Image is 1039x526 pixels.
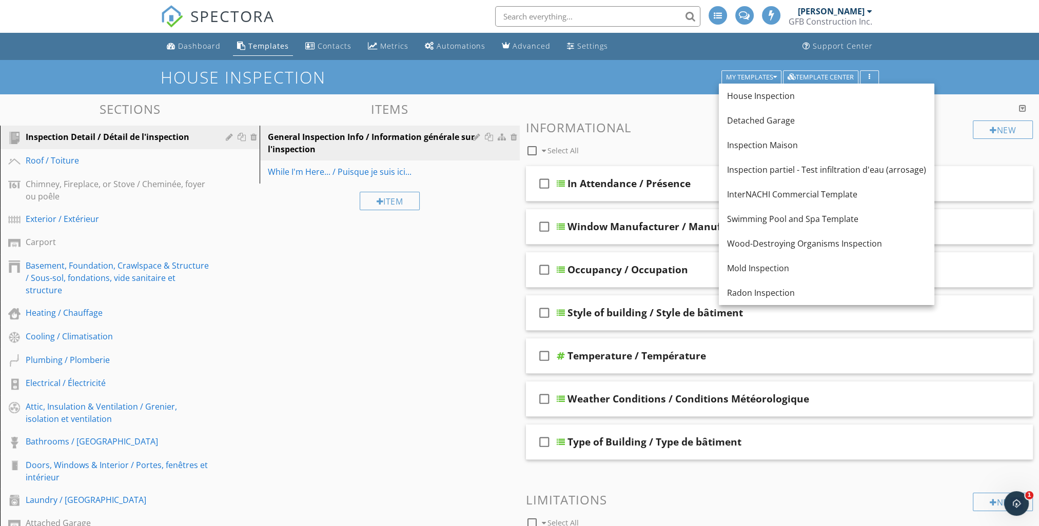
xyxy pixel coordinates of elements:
i: check_box_outline_blank [536,343,553,368]
div: InterNACHI Commercial Template [727,188,926,200]
i: check_box_outline_blank [536,214,553,239]
div: Dashboard [178,41,221,51]
i: check_box_outline_blank [536,387,553,411]
div: Exterior / Extérieur [26,213,211,225]
div: Style of building / Style de bâtiment [567,307,743,319]
div: Swimming Pool and Spa Template [727,213,926,225]
div: Template Center [788,74,854,81]
h3: Informational [526,120,1033,134]
div: New [973,120,1033,139]
button: My Templates [721,70,781,85]
div: Type of Building / Type de bâtiment [567,436,741,448]
div: Support Center [813,41,873,51]
div: In Attendance / Présence [567,177,691,190]
i: check_box_outline_blank [536,300,553,325]
a: SPECTORA [161,14,275,35]
div: Laundry / [GEOGRAPHIC_DATA] [26,494,211,506]
div: Advanced [513,41,551,51]
div: GFB Construction Inc. [789,16,872,27]
button: Template Center [783,70,858,85]
div: Basement, Foundation, Crawlspace & Structure / Sous-sol, fondations, vide sanitaire et structure [26,259,211,296]
a: Metrics [364,37,413,56]
img: The Best Home Inspection Software - Spectora [161,5,183,28]
div: While I'm Here... / Puisque je suis ici... [268,166,476,178]
div: Electrical / Électricité [26,377,211,389]
a: Contacts [301,37,356,56]
div: Item [360,192,420,210]
a: Advanced [498,37,555,56]
div: Plumbing / Plomberie [26,354,211,366]
h3: Comments [526,102,1033,116]
div: Window Manufacturer / Manufacturier des Fenêtres [567,220,826,233]
span: Select All [547,146,579,155]
h3: Limitations [526,493,1033,507]
div: Wood-Destroying Organisms Inspection [727,237,926,250]
div: Carport [26,236,211,248]
div: Bathrooms / [GEOGRAPHIC_DATA] [26,435,211,448]
div: [PERSON_NAME] [798,6,865,16]
div: Contacts [318,41,351,51]
div: Roof / Toiture [26,154,211,167]
a: Templates [233,37,293,56]
h1: House Inspection [161,68,879,86]
input: Search everything... [495,6,700,27]
div: Occupancy / Occupation [567,264,688,276]
div: Temperature / Température [567,350,706,362]
h3: Items [260,102,519,116]
div: Inspection Maison [727,139,926,151]
div: Inspection Detail / Détail de l'inspection [26,131,211,143]
div: General Inspection Info / Information générale sur l'inspection [268,131,476,155]
div: Cooling / Climatisation [26,330,211,342]
div: New [973,493,1033,511]
a: Settings [563,37,612,56]
div: Automations [437,41,485,51]
a: Support Center [798,37,877,56]
i: check_box_outline_blank [536,430,553,454]
div: Radon Inspection [727,287,926,299]
span: 1 [1025,491,1033,499]
div: House Inspection [727,90,926,102]
div: Templates [248,41,289,51]
div: Detached Garage [727,114,926,127]
a: Dashboard [163,37,225,56]
div: My Templates [726,74,777,81]
i: check_box_outline_blank [536,257,553,282]
div: Weather Conditions / Conditions Météorologique [567,393,809,405]
div: Inspection partiel - Test infiltration d'eau (arrosage) [727,164,926,176]
div: Doors, Windows & Interior / Portes, fenêtres et intérieur [26,459,211,483]
span: SPECTORA [190,5,275,27]
a: Automations (Advanced) [421,37,489,56]
div: Attic, Insulation & Ventilation / Grenier, isolation et ventilation [26,400,211,425]
a: Template Center [783,72,858,81]
div: Metrics [380,41,408,51]
div: Heating / Chauffage [26,307,211,319]
div: Mold Inspection [727,262,926,274]
div: Chimney, Fireplace, or Stove / Cheminée, foyer ou poêle [26,178,211,203]
div: Settings [577,41,608,51]
iframe: Intercom live chat [1004,491,1029,516]
i: check_box_outline_blank [536,171,553,196]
